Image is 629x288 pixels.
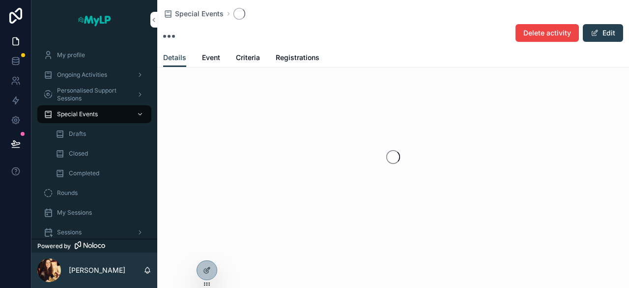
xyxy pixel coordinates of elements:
a: Special Events [37,105,151,123]
a: Registrations [276,49,319,68]
button: Edit [583,24,623,42]
div: scrollable content [31,39,157,239]
a: Rounds [37,184,151,202]
span: Special Events [175,9,224,19]
a: Event [202,49,220,68]
a: Closed [49,145,151,162]
a: Personalised Support Sessions [37,86,151,103]
span: My Sessions [57,209,92,217]
a: Details [163,49,186,67]
span: Drafts [69,130,86,138]
a: Ongoing Activities [37,66,151,84]
a: Drafts [49,125,151,143]
span: Special Events [57,110,98,118]
span: Registrations [276,53,319,63]
span: My profile [57,51,85,59]
button: Delete activity [515,24,579,42]
a: My profile [37,46,151,64]
a: Criteria [236,49,260,68]
span: Details [163,53,186,63]
span: Event [202,53,220,63]
a: Sessions [37,224,151,241]
span: Ongoing Activities [57,71,107,79]
span: Delete activity [523,28,571,38]
span: Closed [69,150,88,158]
a: Special Events [163,9,224,19]
a: Completed [49,164,151,182]
span: Criteria [236,53,260,63]
span: Completed [69,169,99,177]
span: Powered by [37,242,71,250]
a: Powered by [31,239,157,253]
span: Personalised Support Sessions [57,87,129,102]
a: My Sessions [37,204,151,222]
span: Sessions [57,228,82,236]
span: Rounds [57,189,78,197]
p: [PERSON_NAME] [69,265,125,275]
img: App logo [77,12,112,28]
